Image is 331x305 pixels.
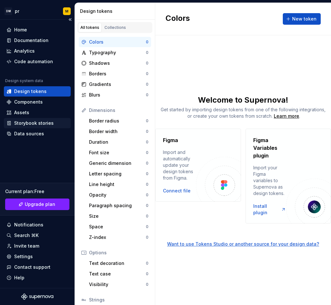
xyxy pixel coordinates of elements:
[4,251,71,262] a: Settings
[79,79,151,89] a: Gradients0
[146,82,148,87] div: 0
[146,61,148,66] div: 0
[146,192,148,198] div: 0
[253,136,284,159] h4: Figma Variables plugin
[14,243,39,249] div: Invite team
[146,161,148,166] div: 0
[14,275,24,281] div: Help
[89,224,146,230] div: Space
[4,107,71,118] a: Assets
[146,203,148,208] div: 0
[146,118,148,123] div: 0
[86,158,151,168] a: Generic dimension0
[86,258,151,268] a: Text decoration0
[163,188,191,194] button: Connect file
[14,120,54,126] div: Storybook stories
[146,171,148,176] div: 0
[89,202,146,209] div: Paragraph spacing
[4,230,71,241] button: Search ⌘K
[155,95,331,105] div: Welcome to Supernova!
[14,109,29,116] div: Assets
[4,97,71,107] a: Components
[89,139,146,145] div: Duration
[4,25,71,35] a: Home
[89,107,148,114] div: Dimensions
[167,241,319,247] button: Want to use Tokens Studio or another source for your design data?
[89,92,146,98] div: Blurs
[89,260,146,267] div: Text decoration
[4,262,71,272] button: Contact support
[274,113,299,119] a: Learn more
[86,137,151,147] a: Duration0
[4,35,71,46] a: Documentation
[146,140,148,145] div: 0
[253,203,286,216] a: Install plugin
[89,181,146,188] div: Line height
[4,273,71,283] button: Help
[146,235,148,240] div: 0
[146,282,148,287] div: 0
[4,46,71,56] a: Analytics
[14,58,53,65] div: Code automation
[79,69,151,79] a: Borders0
[146,92,148,97] div: 0
[86,179,151,190] a: Line height0
[89,149,146,156] div: Font size
[80,25,99,30] div: All tokens
[89,71,146,77] div: Borders
[89,213,146,219] div: Size
[89,171,146,177] div: Letter spacing
[80,8,152,14] div: Design tokens
[86,222,151,232] a: Space0
[66,15,75,24] button: Collapse sidebar
[89,49,146,56] div: Typography
[146,50,148,55] div: 0
[14,232,39,239] div: Search ⌘K
[14,99,43,105] div: Components
[4,220,71,230] button: Notifications
[89,271,146,277] div: Text case
[253,165,286,197] div: Import your Figma variables to Supernova as design tokens.
[89,60,146,66] div: Shadows
[163,136,178,144] h4: Figma
[86,169,151,179] a: Letter spacing0
[89,250,148,256] div: Options
[14,88,47,95] div: Design tokens
[146,224,148,229] div: 0
[89,118,146,124] div: Border radius
[104,25,126,30] div: Collections
[86,190,151,200] a: Opacity0
[15,8,19,14] div: pr
[86,148,151,158] a: Font size0
[283,13,321,25] button: New token
[89,39,146,45] div: Colors
[146,129,148,134] div: 0
[4,241,71,251] a: Invite team
[4,7,12,15] div: DM
[14,222,43,228] div: Notifications
[21,293,53,300] svg: Supernova Logo
[292,16,317,22] span: New token
[86,116,151,126] a: Border radius0
[4,129,71,139] a: Data sources
[146,150,148,155] div: 0
[165,13,190,25] h2: Colors
[89,234,146,241] div: Z-index
[89,81,146,88] div: Gradients
[146,261,148,266] div: 0
[14,253,33,260] div: Settings
[86,126,151,137] a: Border width0
[86,211,151,221] a: Size0
[1,4,73,18] button: DMprM
[25,201,55,208] span: Upgrade plan
[14,37,49,44] div: Documentation
[86,200,151,211] a: Paragraph spacing0
[4,118,71,128] a: Storybook stories
[146,214,148,219] div: 0
[4,86,71,97] a: Design tokens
